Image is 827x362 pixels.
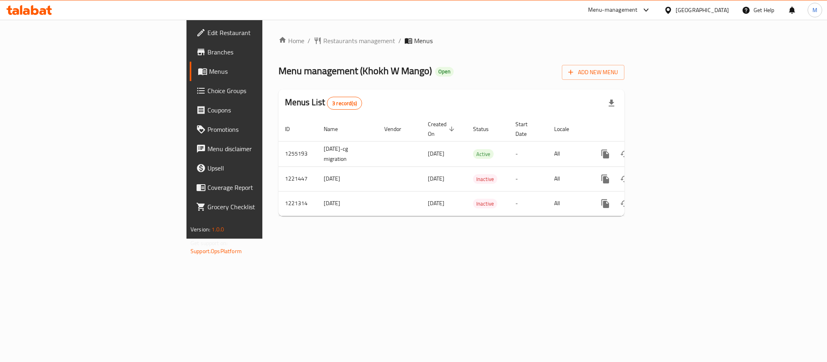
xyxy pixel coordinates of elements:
a: Support.OpsPlatform [191,246,242,256]
span: Status [473,124,499,134]
span: Choice Groups [207,86,318,96]
button: Add New Menu [562,65,624,80]
div: [GEOGRAPHIC_DATA] [676,6,729,15]
span: [DATE] [428,198,444,208]
a: Menu disclaimer [190,139,325,158]
span: Restaurants management [323,36,395,46]
td: - [509,141,548,166]
a: Grocery Checklist [190,197,325,216]
table: enhanced table [278,117,680,216]
span: Get support on: [191,238,228,248]
div: Total records count [327,97,362,110]
span: Coverage Report [207,183,318,192]
button: more [596,144,615,164]
td: All [548,166,589,191]
span: [DATE] [428,173,444,184]
span: Locale [554,124,580,134]
li: / [398,36,401,46]
a: Choice Groups [190,81,325,100]
button: Change Status [615,194,634,213]
div: Open [435,67,454,77]
span: Inactive [473,199,497,208]
a: Branches [190,42,325,62]
span: Start Date [515,119,538,139]
span: Promotions [207,125,318,134]
a: Upsell [190,158,325,178]
span: Coupons [207,105,318,115]
span: Menus [209,67,318,76]
td: [DATE] [317,191,378,216]
span: Edit Restaurant [207,28,318,37]
a: Restaurants management [314,36,395,46]
a: Coupons [190,100,325,120]
span: Menu management ( Khokh W Mango ) [278,62,432,80]
span: Grocery Checklist [207,202,318,212]
td: [DATE]-cg migration [317,141,378,166]
td: [DATE] [317,166,378,191]
span: Add New Menu [568,67,618,77]
button: more [596,194,615,213]
a: Menus [190,62,325,81]
span: Inactive [473,175,497,184]
span: Name [324,124,348,134]
span: M [812,6,817,15]
span: Upsell [207,163,318,173]
span: Menu disclaimer [207,144,318,154]
span: 3 record(s) [327,100,362,107]
button: Change Status [615,144,634,164]
div: Export file [602,94,621,113]
th: Actions [589,117,680,141]
td: All [548,191,589,216]
a: Promotions [190,120,325,139]
button: Change Status [615,169,634,189]
button: more [596,169,615,189]
div: Menu-management [588,5,638,15]
span: Menus [414,36,433,46]
span: Open [435,68,454,75]
td: All [548,141,589,166]
div: Active [473,149,494,159]
span: Version: [191,224,210,235]
span: Branches [207,47,318,57]
span: Vendor [384,124,412,134]
td: - [509,191,548,216]
td: - [509,166,548,191]
span: 1.0.0 [211,224,224,235]
h2: Menus List [285,96,362,110]
span: [DATE] [428,148,444,159]
span: ID [285,124,300,134]
a: Coverage Report [190,178,325,197]
span: Active [473,150,494,159]
a: Edit Restaurant [190,23,325,42]
span: Created On [428,119,457,139]
nav: breadcrumb [278,36,624,46]
div: Inactive [473,174,497,184]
